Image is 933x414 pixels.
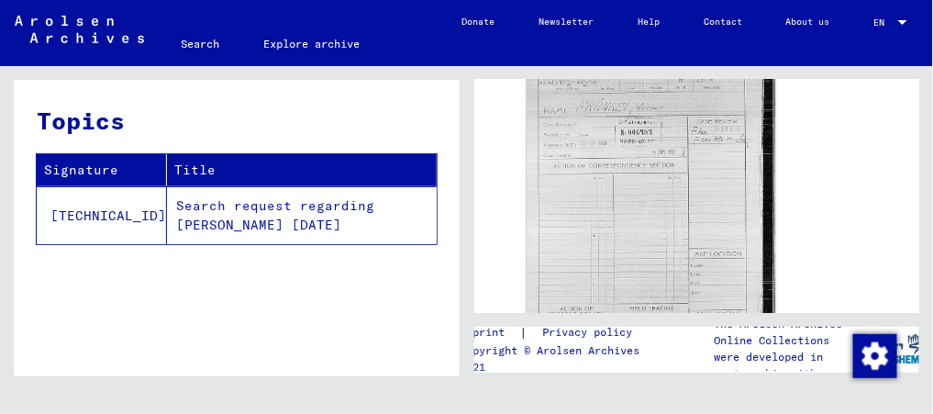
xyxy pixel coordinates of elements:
[241,22,382,66] a: Explore archive
[460,323,519,342] a: Imprint
[167,154,437,186] th: Title
[527,44,776,378] img: 001.jpg
[528,323,654,342] a: Privacy policy
[715,349,863,382] p: were developed in partnership with
[519,323,528,342] font: |
[37,186,167,244] td: [TECHNICAL_ID]
[874,17,894,28] span: EN
[37,154,167,186] th: Signature
[715,316,863,349] p: The Arolsen Archives Online Collections
[460,342,654,375] p: Copyright © Arolsen Archives, 2021
[167,186,437,244] td: Search request regarding [PERSON_NAME] [DATE]
[159,22,241,66] a: Search
[37,103,436,139] h3: Topics
[15,16,144,43] img: Arolsen_neg.svg
[853,334,897,378] img: Zustimmung ändern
